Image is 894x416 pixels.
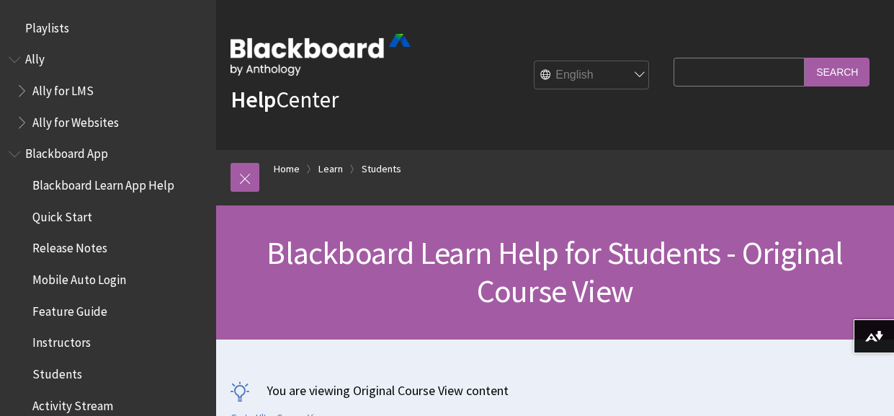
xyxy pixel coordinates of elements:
span: Blackboard Learn Help for Students - Original Course View [267,233,843,311]
span: Instructors [32,331,91,350]
span: Playlists [25,16,69,35]
strong: Help [231,85,276,114]
nav: Book outline for Anthology Ally Help [9,48,207,135]
span: Blackboard Learn App Help [32,173,174,192]
span: Ally for LMS [32,79,94,98]
span: Students [32,362,82,381]
a: Learn [318,160,343,178]
span: Mobile Auto Login [32,267,126,287]
span: Activity Stream [32,394,113,413]
span: Blackboard App [25,142,108,161]
a: Home [274,160,300,178]
span: Ally [25,48,45,67]
span: Release Notes [32,236,107,256]
a: Students [362,160,401,178]
img: Blackboard by Anthology [231,34,411,76]
a: HelpCenter [231,85,339,114]
p: You are viewing Original Course View content [231,381,880,399]
input: Search [805,58,870,86]
nav: Book outline for Playlists [9,16,207,40]
span: Feature Guide [32,299,107,319]
select: Site Language Selector [535,61,650,90]
span: Ally for Websites [32,110,119,130]
span: Quick Start [32,205,92,224]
